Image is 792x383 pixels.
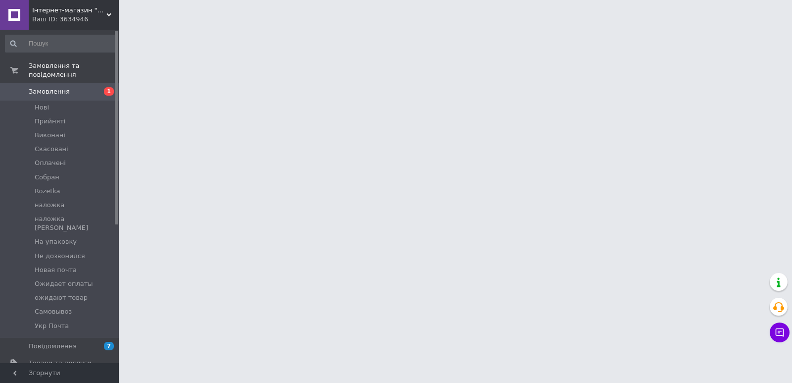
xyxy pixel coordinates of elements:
span: На упаковку [35,237,77,246]
span: Самовывоз [35,307,72,316]
span: Нові [35,103,49,112]
span: Новая почта [35,266,77,274]
span: ожидают товар [35,293,88,302]
span: наложка [PERSON_NAME] [35,215,116,232]
span: Замовлення [29,87,70,96]
span: 7 [104,342,114,350]
span: 1 [104,87,114,96]
span: Товари та послуги [29,359,92,368]
span: Ожидает оплаты [35,279,93,288]
span: Виконані [35,131,65,140]
span: Повідомлення [29,342,77,351]
div: Ваш ID: 3634946 [32,15,119,24]
span: Скасовані [35,145,68,154]
span: Інтернет-магазин "Електроніка" [32,6,106,15]
span: Cобран [35,173,59,182]
span: Прийняті [35,117,65,126]
button: Чат з покупцем [770,323,790,342]
span: Не дозвонился [35,252,85,261]
span: Оплачені [35,159,66,167]
span: наложка [35,201,64,210]
span: Укр Почта [35,322,69,330]
span: Замовлення та повідомлення [29,61,119,79]
input: Пошук [5,35,117,53]
span: Rozetka [35,187,60,196]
